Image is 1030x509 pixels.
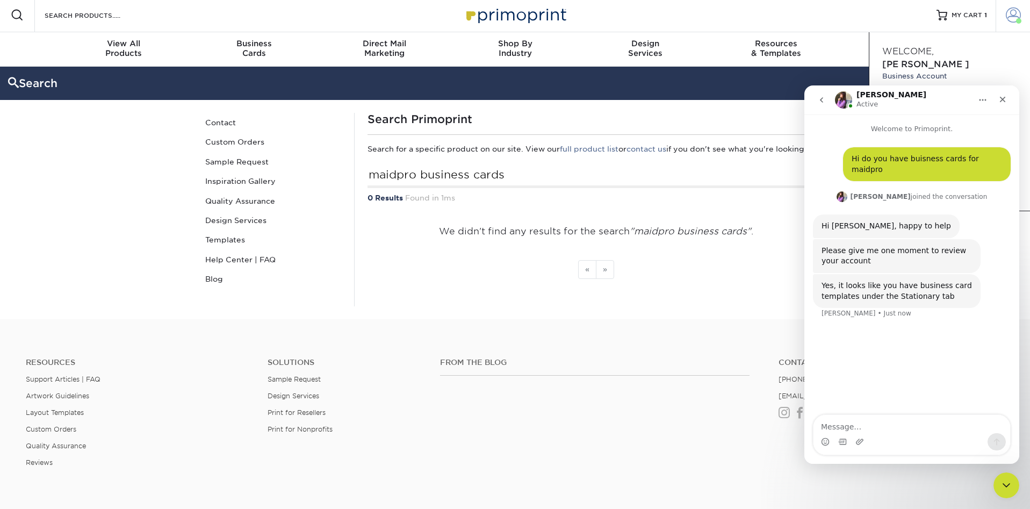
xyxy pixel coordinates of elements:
h4: From the Blog [440,358,750,367]
a: View AllProducts [59,32,189,67]
a: Contact [201,113,346,132]
h1: Search Primoprint [368,113,825,126]
a: Design Services [268,392,319,400]
span: Business [189,39,319,48]
p: We didn't find any results for the search . [368,225,825,239]
span: Resources [711,39,841,48]
a: [PHONE_NUMBER] [779,375,845,383]
h4: Resources [26,358,251,367]
div: & Support [841,39,972,58]
a: Layout Templates [26,408,84,417]
a: BusinessCards [189,32,319,67]
a: Print for Resellers [268,408,326,417]
a: [EMAIL_ADDRESS][DOMAIN_NAME] [779,392,907,400]
div: Industry [450,39,580,58]
div: Cards [189,39,319,58]
a: Sample Request [201,152,346,171]
input: SEARCH PRODUCTS..... [44,9,148,21]
div: Products [59,39,189,58]
a: Shop ByIndustry [450,32,580,67]
a: Sample Request [268,375,321,383]
span: Design [580,39,711,48]
a: Artwork Guidelines [26,392,89,400]
h4: Solutions [268,358,424,367]
em: "maidpro business cards" [630,226,751,236]
span: Welcome, [882,46,934,56]
small: Business Account [882,71,1017,81]
a: Support Articles | FAQ [26,375,100,383]
span: MY CART [952,11,982,20]
a: Reviews [26,458,53,467]
span: 1 [984,11,987,19]
input: Search Products... [368,163,825,188]
img: Primoprint [462,3,569,26]
span: Shop By [450,39,580,48]
iframe: Google Customer Reviews [3,476,91,505]
a: Resources& Templates [711,32,841,67]
a: Blog [201,269,346,289]
a: Custom Orders [26,425,76,433]
a: contact us [626,145,666,153]
div: Marketing [319,39,450,58]
a: DesignServices [580,32,711,67]
a: full product list [560,145,618,153]
span: Contact [841,39,972,48]
p: Search for a specific product on our site. View our or if you don't see what you're looking for! [368,144,825,154]
a: Templates [201,230,346,249]
a: Help Center | FAQ [201,250,346,269]
a: Quality Assurance [201,191,346,211]
a: Direct MailMarketing [319,32,450,67]
iframe: Intercom live chat [993,472,1019,498]
span: Direct Mail [319,39,450,48]
a: Design Services [201,211,346,230]
a: Inspiration Gallery [201,171,346,191]
a: Custom Orders [201,132,346,152]
span: Found in 1ms [405,193,455,202]
span: View All [59,39,189,48]
a: Print for Nonprofits [268,425,333,433]
a: Quality Assurance [26,442,86,450]
iframe: Intercom live chat [804,85,1019,464]
a: Contact& Support [841,32,972,67]
div: & Templates [711,39,841,58]
span: [PERSON_NAME] [882,59,969,69]
strong: 0 Results [368,193,403,202]
div: Services [580,39,711,58]
a: Contact [779,358,1004,367]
